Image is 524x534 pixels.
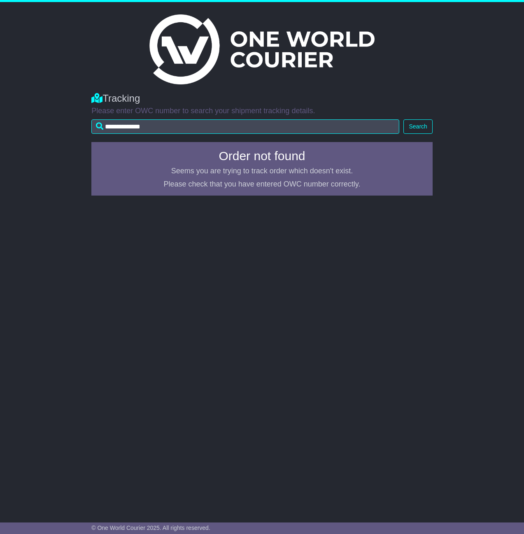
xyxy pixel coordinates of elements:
div: Tracking [91,93,433,105]
p: Seems you are trying to track order which doesn't exist. [96,167,428,176]
p: Please enter OWC number to search your shipment tracking details. [91,107,433,116]
p: Please check that you have entered OWC number correctly. [96,180,428,189]
img: Light [149,14,374,84]
h4: Order not found [96,149,428,163]
button: Search [403,119,432,134]
span: © One World Courier 2025. All rights reserved. [91,525,210,531]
